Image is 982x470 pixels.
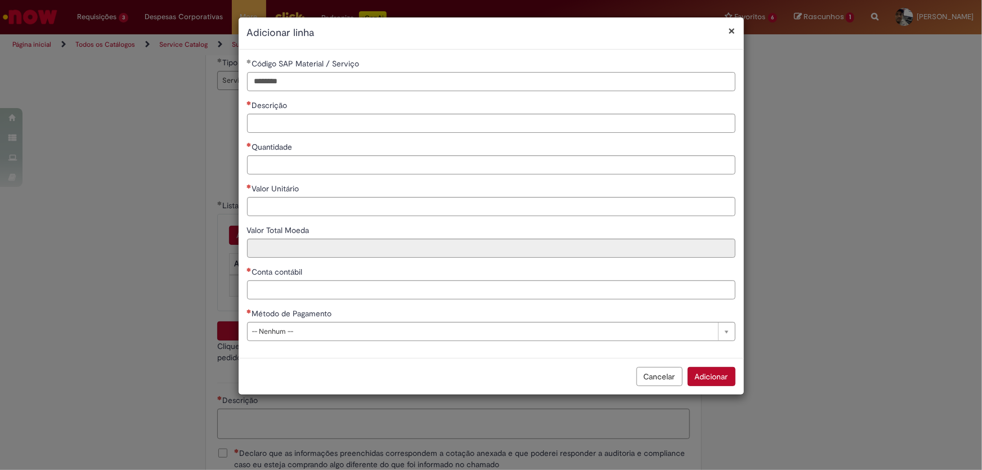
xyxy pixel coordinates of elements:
[247,114,736,133] input: Descrição
[252,59,362,69] span: Código SAP Material / Serviço
[688,367,736,386] button: Adicionar
[247,155,736,174] input: Quantidade
[247,101,252,105] span: Necessários
[636,367,683,386] button: Cancelar
[252,142,295,152] span: Quantidade
[247,26,736,41] h2: Adicionar linha
[247,184,252,189] span: Necessários
[247,309,252,314] span: Necessários
[252,308,334,319] span: Método de Pagamento
[252,267,305,277] span: Conta contábil
[247,267,252,272] span: Necessários
[252,323,712,341] span: -- Nenhum --
[252,100,290,110] span: Descrição
[247,280,736,299] input: Conta contábil
[252,183,302,194] span: Valor Unitário
[247,142,252,147] span: Necessários
[247,239,736,258] input: Valor Total Moeda
[247,59,252,64] span: Obrigatório Preenchido
[729,25,736,37] button: Fechar modal
[247,197,736,216] input: Valor Unitário
[247,72,736,91] input: Código SAP Material / Serviço
[247,225,312,235] span: Somente leitura - Valor Total Moeda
